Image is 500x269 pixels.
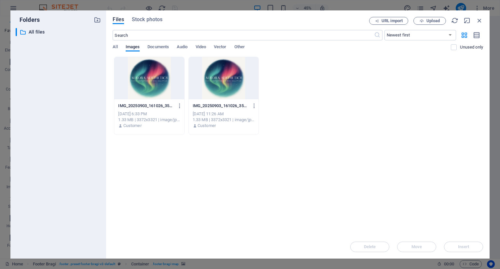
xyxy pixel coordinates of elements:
[113,30,374,40] input: Search
[214,43,227,52] span: Vector
[118,103,174,109] p: IMG_20250903_161026_350-OLAMuj2vkxy6mlF2H4WuOg.JPG
[113,43,118,52] span: All
[118,111,180,117] div: [DATE] 6:33 PM
[123,123,142,129] p: Customer
[16,16,40,24] p: Folders
[126,43,140,52] span: Images
[193,111,255,117] div: [DATE] 11:26 AM
[413,17,446,25] button: Upload
[476,17,483,24] i: Close
[382,19,403,23] span: URL import
[147,43,169,52] span: Documents
[16,28,17,36] div: ​
[369,17,408,25] button: URL import
[29,28,89,36] p: All files
[113,16,124,23] span: Files
[451,17,458,24] i: Reload
[177,43,187,52] span: Audio
[426,19,440,23] span: Upload
[94,16,101,23] i: Create new folder
[198,123,216,129] p: Customer
[118,117,180,123] div: 1.33 MB | 3372x3321 | image/jpeg
[193,117,255,123] div: 1.33 MB | 3372x3321 | image/jpeg
[234,43,245,52] span: Other
[132,16,162,23] span: Stock photos
[193,103,249,109] p: IMG_20250903_161026_350-P3Fr7hIbdjL2_ZGGhiqCGQ.JPG
[464,17,471,24] i: Minimize
[460,44,483,50] p: Displays only files that are not in use on the website. Files added during this session can still...
[196,43,206,52] span: Video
